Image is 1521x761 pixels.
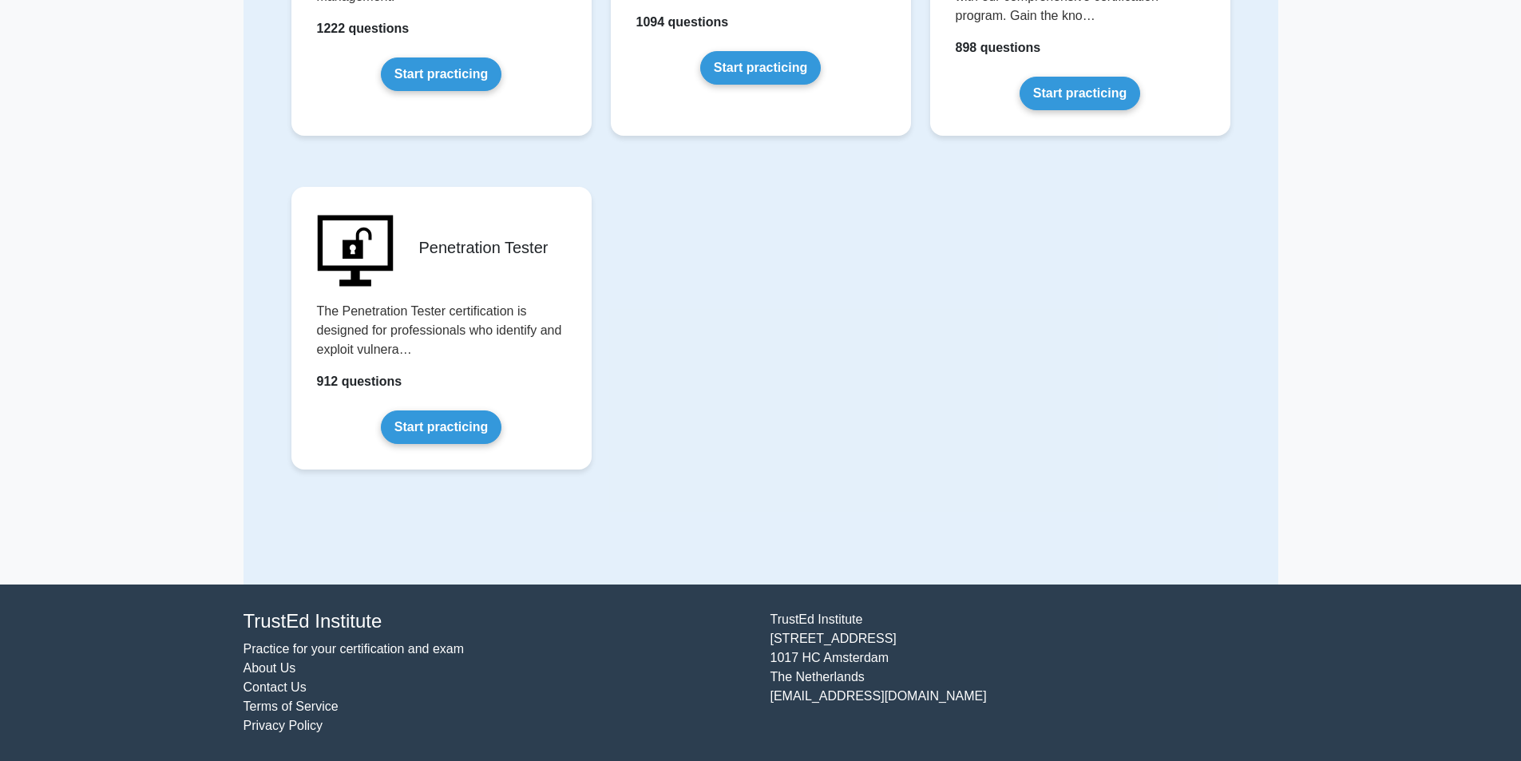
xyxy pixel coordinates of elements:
a: Privacy Policy [244,719,323,732]
div: TrustEd Institute [STREET_ADDRESS] 1017 HC Amsterdam The Netherlands [EMAIL_ADDRESS][DOMAIN_NAME] [761,610,1288,735]
a: Contact Us [244,680,307,694]
h4: TrustEd Institute [244,610,751,633]
a: Practice for your certification and exam [244,642,465,656]
a: Start practicing [381,410,501,444]
a: Start practicing [381,57,501,91]
a: Start practicing [700,51,821,85]
a: Terms of Service [244,700,339,713]
a: About Us [244,661,296,675]
a: Start practicing [1020,77,1140,110]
